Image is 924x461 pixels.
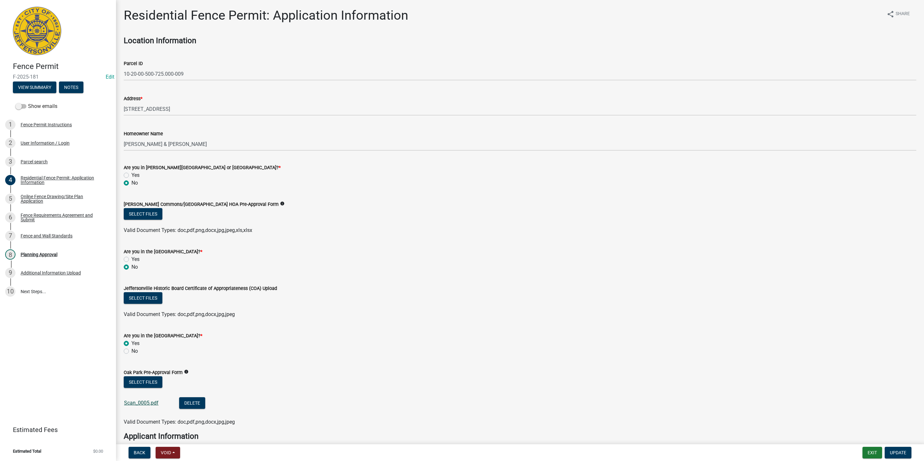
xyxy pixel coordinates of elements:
[21,159,48,164] div: Parcel search
[93,449,103,453] span: $0.00
[124,250,202,254] label: Are you in the [GEOGRAPHIC_DATA]?
[156,447,180,458] button: Void
[5,120,15,130] div: 1
[5,249,15,260] div: 8
[129,447,150,458] button: Back
[124,62,143,66] label: Parcel ID
[881,8,915,20] button: shareShare
[21,252,57,257] div: Planning Approval
[5,138,15,148] div: 2
[124,334,202,338] label: Are you in the [GEOGRAPHIC_DATA]?
[13,82,56,93] button: View Summary
[124,419,235,425] span: Valid Document Types: doc,pdf,png,docx,jpg,jpeg
[124,97,142,101] label: Address
[862,447,882,458] button: Exit
[21,213,106,222] div: Fence Requirements Agreement and Submit
[5,194,15,204] div: 5
[5,231,15,241] div: 7
[161,450,171,455] span: Void
[896,10,910,18] span: Share
[124,432,198,441] strong: Applicant Information
[124,286,277,291] label: Jeffersonville Historic Board Certificate of Appropriateness (COA) Upload
[13,62,111,71] h4: Fence Permit
[179,400,205,407] wm-modal-confirm: Delete Document
[21,194,106,203] div: Online Fence Drawing/Site Plan Application
[5,175,15,185] div: 4
[21,122,72,127] div: Fence Permit Instructions
[5,212,15,223] div: 6
[184,370,188,374] i: info
[124,292,162,304] button: Select files
[21,176,106,185] div: Residential Fence Permit: Application Information
[59,82,83,93] button: Notes
[179,397,205,409] button: Delete
[887,10,894,18] i: share
[21,234,72,238] div: Fence and Wall Standards
[13,449,41,453] span: Estimated Total
[885,447,911,458] button: Update
[124,166,281,170] label: Are you in [PERSON_NAME][GEOGRAPHIC_DATA] or [GEOGRAPHIC_DATA]?
[890,450,906,455] span: Update
[124,208,162,220] button: Select files
[106,74,114,80] a: Edit
[131,263,138,271] label: No
[124,227,252,233] span: Valid Document Types: doc,pdf,png,docx,jpg,jpeg,xls,xlsx
[131,340,140,347] label: Yes
[124,376,162,388] button: Select files
[21,271,81,275] div: Additional Information Upload
[5,268,15,278] div: 9
[131,179,138,187] label: No
[124,370,183,375] label: Oak Park Pre-Approval Form
[13,85,56,90] wm-modal-confirm: Summary
[280,201,284,206] i: info
[13,7,61,55] img: City of Jeffersonville, Indiana
[131,347,138,355] label: No
[13,74,103,80] span: F-2025-181
[124,400,159,406] a: Scan_0005.pdf
[124,8,408,23] h1: Residential Fence Permit: Application Information
[131,255,140,263] label: Yes
[21,141,70,145] div: User Information / Login
[134,450,145,455] span: Back
[131,171,140,179] label: Yes
[124,311,235,317] span: Valid Document Types: doc,pdf,png,docx,jpg,jpeg
[15,102,57,110] label: Show emails
[106,74,114,80] wm-modal-confirm: Edit Application Number
[5,423,106,436] a: Estimated Fees
[124,132,163,136] label: Homeowner Name
[124,202,279,207] label: [PERSON_NAME] Commons/[GEOGRAPHIC_DATA] HOA Pre-Approval Form
[5,286,15,297] div: 10
[5,157,15,167] div: 3
[59,85,83,90] wm-modal-confirm: Notes
[124,36,196,45] strong: Location Information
